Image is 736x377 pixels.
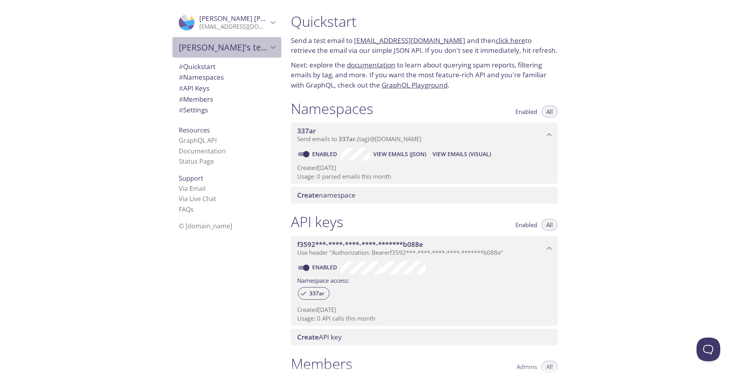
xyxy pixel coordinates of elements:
[297,190,356,200] span: namespace
[191,205,194,214] span: s
[172,72,281,83] div: Namespaces
[172,9,281,35] div: Adnan Ahmad
[179,62,215,71] span: Quickstart
[429,148,494,161] button: View Emails (Visual)
[354,36,465,45] a: [EMAIL_ADDRESS][DOMAIN_NAME]
[297,126,316,135] span: 337ar
[297,164,551,172] p: Created [DATE]
[511,106,542,118] button: Enabled
[199,23,268,31] p: [EMAIL_ADDRESS][DOMAIN_NAME]
[291,13,558,30] h1: Quickstart
[179,105,208,114] span: Settings
[311,263,340,271] a: Enabled
[179,95,213,104] span: Members
[297,314,551,323] p: Usage: 0 API calls this month
[291,123,558,147] div: 337ar namespace
[291,329,558,345] div: Create API Key
[297,135,421,143] span: Send emails to . {tag} @[DOMAIN_NAME]
[541,361,558,373] button: All
[179,95,183,104] span: #
[370,148,429,161] button: View Emails (JSON)
[172,37,281,58] div: Adnan's team
[291,100,373,118] h1: Namespaces
[179,147,226,155] a: Documentation
[291,355,352,373] h1: Members
[179,105,183,114] span: #
[179,62,183,71] span: #
[172,61,281,72] div: Quickstart
[339,135,355,143] span: 337ar
[291,187,558,203] div: Create namespace
[297,332,342,342] span: API key
[179,73,224,82] span: Namespaces
[291,213,343,231] h1: API keys
[297,274,349,286] label: Namespace access:
[179,205,194,214] a: FAQ
[179,42,268,53] span: [PERSON_NAME]'s team
[697,338,720,361] iframe: Help Scout Beacon - Open
[179,194,216,203] a: Via Live Chat
[179,126,210,134] span: Resources
[172,94,281,105] div: Members
[496,36,525,45] a: click here
[512,361,542,373] button: Admins
[373,149,426,159] span: View Emails (JSON)
[179,174,203,183] span: Support
[347,60,395,69] a: documentation
[297,190,319,200] span: Create
[433,149,491,159] span: View Emails (Visual)
[291,60,558,90] p: Next: explore the to learn about querying spam reports, filtering emails by tag, and more. If you...
[298,287,330,300] div: 337ar
[172,105,281,116] div: Team Settings
[305,290,329,297] span: 337ar
[179,84,183,93] span: #
[179,73,183,82] span: #
[179,136,217,145] a: GraphQL API
[291,35,558,56] p: Send a test email to and then to retrieve the email via our simple JSON API. If you don't see it ...
[297,306,551,314] p: Created [DATE]
[172,83,281,94] div: API Keys
[382,80,448,90] a: GraphQL Playground
[179,184,206,193] a: Via Email
[541,219,558,231] button: All
[199,14,307,23] span: [PERSON_NAME] [PERSON_NAME]
[179,84,210,93] span: API Keys
[297,172,551,181] p: Usage: 0 parsed emails this month
[297,332,319,342] span: Create
[179,222,232,230] span: © [DOMAIN_NAME]
[541,106,558,118] button: All
[179,157,214,166] a: Status Page
[311,150,340,158] a: Enabled
[511,219,542,231] button: Enabled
